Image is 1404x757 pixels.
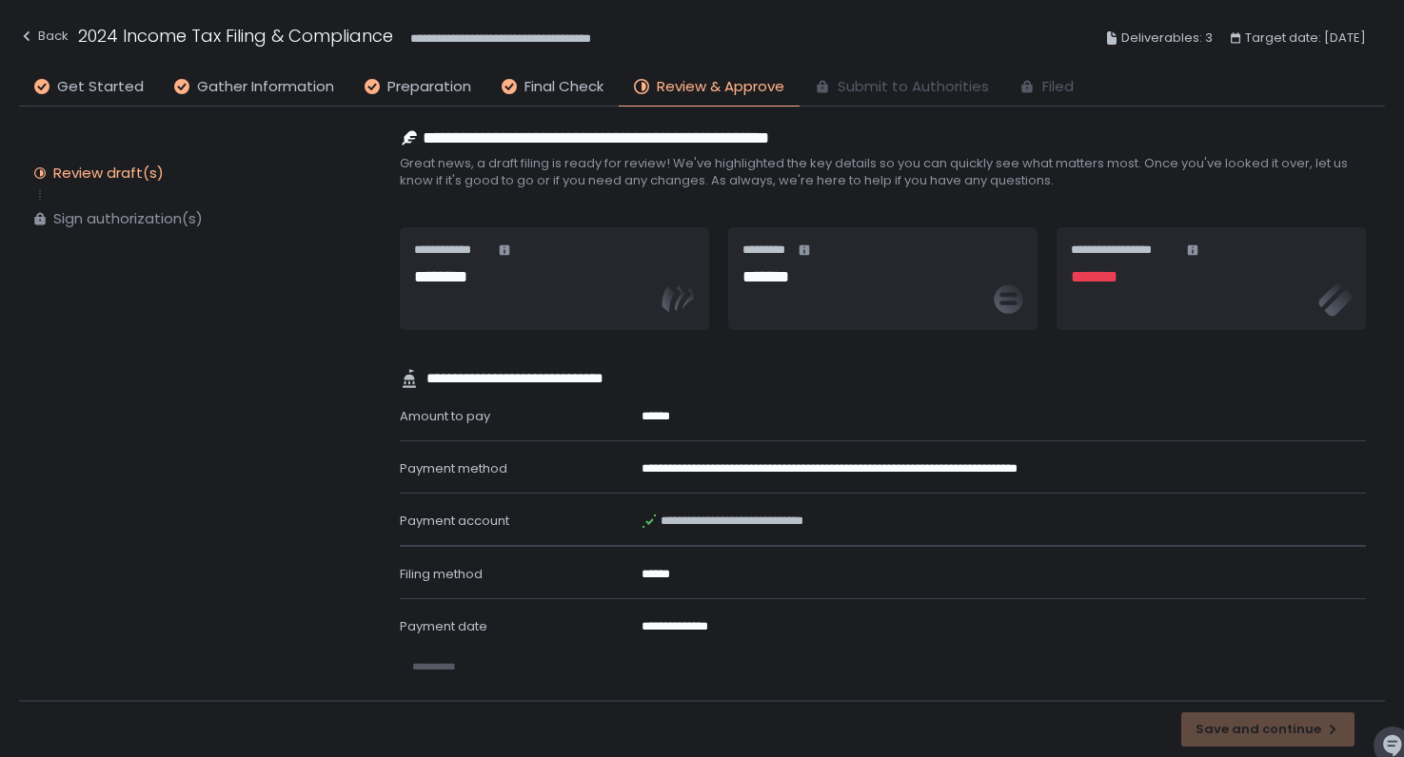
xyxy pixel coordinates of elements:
div: Review draft(s) [53,164,164,183]
span: Preparation [387,76,471,98]
span: Gather Information [197,76,334,98]
h1: 2024 Income Tax Filing & Compliance [78,23,393,49]
span: Payment date [400,617,487,635]
span: Review & Approve [657,76,784,98]
span: Amount to pay [400,407,490,425]
span: Final Check [524,76,603,98]
span: Get Started [57,76,144,98]
span: Great news, a draft filing is ready for review! We've highlighted the key details so you can quic... [400,155,1366,189]
button: Back [19,23,69,54]
span: Filing method [400,565,483,583]
span: Payment account [400,512,509,530]
span: Filed [1042,76,1074,98]
span: Submit to Authorities [838,76,989,98]
div: Back [19,25,69,48]
div: Sign authorization(s) [53,209,203,228]
span: Deliverables: 3 [1121,27,1213,49]
span: Payment method [400,459,507,477]
span: Target date: [DATE] [1245,27,1366,49]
